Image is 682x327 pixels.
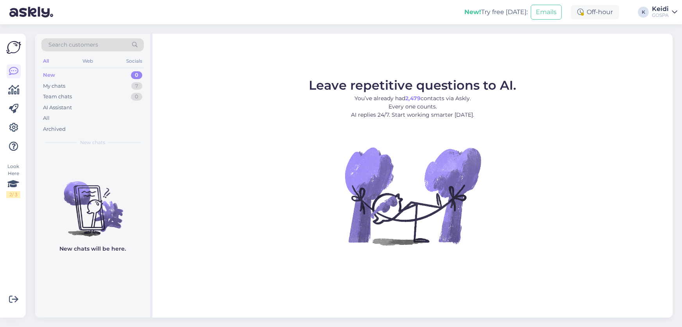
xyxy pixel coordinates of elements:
[125,56,144,66] div: Socials
[464,7,528,17] div: Try free [DATE]:
[59,245,126,253] p: New chats will be here.
[464,8,481,16] b: New!
[43,125,66,133] div: Archived
[652,6,677,18] a: KeidiGOSPA
[43,82,65,90] div: My chats
[43,93,72,101] div: Team chats
[6,40,21,55] img: Askly Logo
[43,114,50,122] div: All
[41,56,50,66] div: All
[6,191,20,198] div: 2 / 3
[571,5,619,19] div: Off-hour
[48,41,98,49] span: Search customers
[531,5,562,20] button: Emails
[309,78,516,93] span: Leave repetitive questions to AI.
[652,12,669,18] div: GOSPA
[80,139,105,146] span: New chats
[342,125,483,266] img: No Chat active
[6,163,20,198] div: Look Here
[43,104,72,112] div: AI Assistant
[35,167,150,238] img: No chats
[131,82,142,90] div: 7
[43,71,55,79] div: New
[405,95,421,102] b: 2,479
[309,94,516,119] p: You’ve already had contacts via Askly. Every one counts. AI replies 24/7. Start working smarter [...
[652,6,669,12] div: Keidi
[81,56,95,66] div: Web
[638,7,649,18] div: K
[131,71,142,79] div: 0
[131,93,142,101] div: 0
